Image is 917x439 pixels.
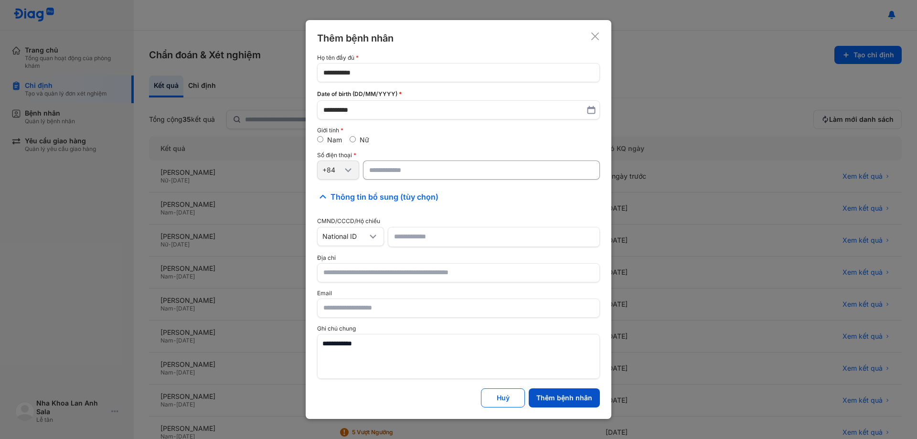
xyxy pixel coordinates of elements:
div: +84 [322,166,342,174]
div: Thêm bệnh nhân [317,32,394,45]
div: Giới tính [317,127,600,134]
label: Nam [327,136,342,144]
div: Ghi chú chung [317,325,600,332]
div: CMND/CCCD/Hộ chiếu [317,218,600,225]
div: Date of birth (DD/MM/YYYY) [317,90,600,98]
button: Huỷ [481,388,525,407]
label: Nữ [360,136,369,144]
div: Họ tên đầy đủ [317,54,600,61]
div: Địa chỉ [317,255,600,261]
span: Thông tin bổ sung (tùy chọn) [331,191,438,203]
div: National ID [322,232,367,241]
button: Thêm bệnh nhân [529,388,600,407]
div: Email [317,290,600,297]
div: Số điện thoại [317,152,600,159]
